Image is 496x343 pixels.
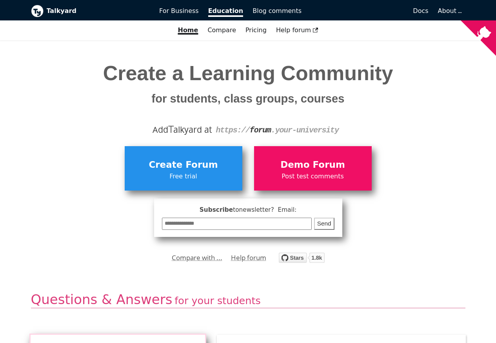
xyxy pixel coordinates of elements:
span: Blog comments [253,7,302,15]
span: For Business [159,7,199,15]
a: Home [173,24,203,37]
span: Create Forum [129,158,238,172]
span: Free trial [129,171,238,182]
img: talkyard.svg [279,253,325,263]
a: About [438,7,461,15]
a: Create ForumFree trial [125,146,242,190]
a: Compare with ... [172,252,222,264]
span: Create a Learning Community [103,62,393,107]
b: Talkyard [47,6,149,16]
small: for students, class groups, courses [152,92,345,105]
span: Post test comments [258,171,368,182]
div: Add alkyard at [37,123,460,136]
button: Send [314,218,334,230]
a: For Business [154,4,203,18]
span: T [168,122,174,136]
span: Subscribe [162,205,334,215]
span: Docs [413,7,428,15]
a: Help forum [231,252,266,264]
span: for your students [174,295,260,306]
a: Compare [207,26,236,34]
a: Education [203,4,248,18]
h2: Questions & Answers [31,291,465,309]
img: Talkyard logo [31,5,44,17]
code: https:// .your-university [216,126,338,135]
span: to newsletter ? Email: [233,206,296,213]
span: Help forum [276,26,318,34]
a: Help forum [271,24,323,37]
a: Star debiki/talkyard on GitHub [279,254,325,265]
a: Demo ForumPost test comments [254,146,372,190]
strong: forum [250,126,271,135]
a: Docs [306,4,433,18]
a: Talkyard logoTalkyard [31,5,149,17]
a: Blog comments [248,4,306,18]
span: Education [208,7,243,17]
span: Demo Forum [258,158,368,172]
a: Pricing [241,24,271,37]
